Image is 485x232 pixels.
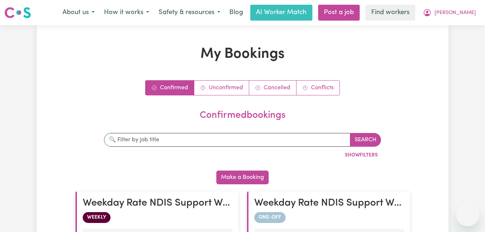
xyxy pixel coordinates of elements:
h2: confirmed bookings [78,110,407,121]
button: Search [350,133,381,147]
a: Confirmed bookings [146,81,194,95]
input: 🔍 Filter by job title [104,133,351,147]
a: Find workers [365,5,415,21]
h1: My Bookings [75,46,410,63]
div: WEEKLY booking [83,212,233,223]
a: Careseekers logo [4,4,31,21]
img: Careseekers logo [4,6,31,19]
div: one-off booking [254,212,404,223]
span: Show [345,152,360,158]
h2: Weekday Rate NDIS Support Worker - North Ipswich [83,197,233,210]
button: How it works [99,5,154,20]
button: ShowFilters [342,150,381,161]
a: Cancelled bookings [249,81,296,95]
button: My Account [418,5,481,20]
button: Safety & resources [154,5,225,20]
a: Post a job [318,5,360,21]
a: AI Worker Match [250,5,312,21]
iframe: Button to launch messaging window [456,203,479,226]
button: About us [58,5,99,20]
a: Unconfirmed bookings [194,81,249,95]
span: [PERSON_NAME] [434,9,476,17]
a: Blog [225,5,247,21]
h2: Weekday Rate NDIS Support Worker - North Ipswich [254,197,404,210]
span: WEEKLY [83,212,111,223]
button: Make a Booking [216,171,269,184]
span: ONE-OFF [254,212,286,223]
a: Conflict bookings [296,81,339,95]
